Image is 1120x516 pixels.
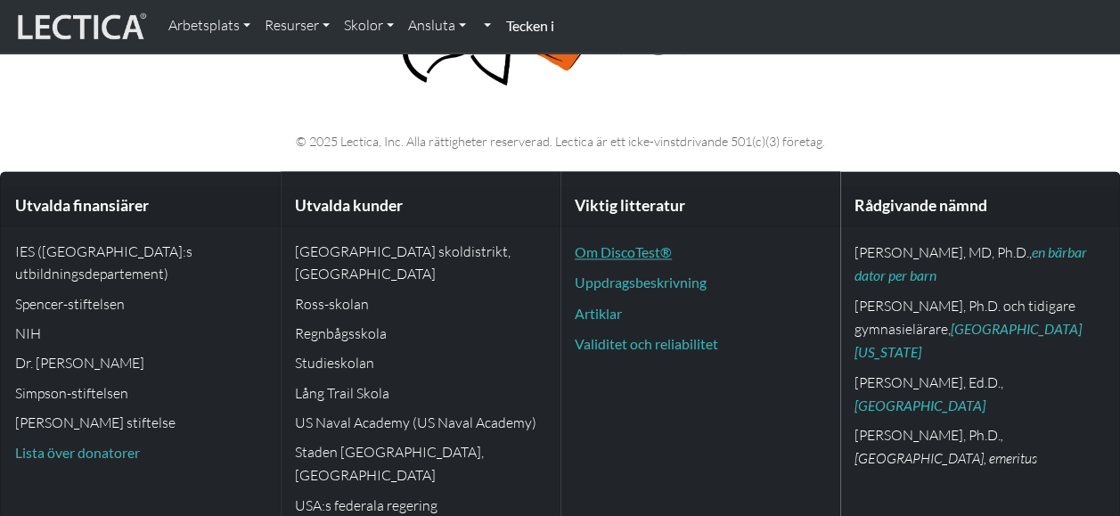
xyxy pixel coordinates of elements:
p: IES ([GEOGRAPHIC_DATA]:s utbildningsdepartement) [15,241,266,286]
p: NIH [15,323,266,345]
a: Uppdragsbeskrivning [575,274,707,291]
em: , [GEOGRAPHIC_DATA], emeritus [854,426,1037,466]
p: Ross-skolan [295,293,545,315]
p: [PERSON_NAME], Ph.D. [854,424,1105,470]
a: [GEOGRAPHIC_DATA] [854,397,985,414]
p: [PERSON_NAME], MD, Ph.D., [854,241,1105,288]
p: Spencer-stiftelsen [15,293,266,315]
strong: Tecken i [505,17,553,34]
a: Lista över donatorer [15,444,140,461]
a: [GEOGRAPHIC_DATA][US_STATE] [854,320,1082,360]
a: Skolor [337,7,401,45]
p: Lång Trail Skola [295,382,545,405]
a: Arbetsplats [161,7,258,45]
p: © 2025 Lectica, Inc. Alla rättigheter reserverad. Lectica är ett icke-vinstdrivande 501(c)(3) för... [63,131,1058,152]
font: [PERSON_NAME], Ph.D. och tidigare gymnasielärare, [854,297,1082,362]
div: Utvalda kunder [281,186,560,226]
a: Resurser [258,7,337,45]
div: Rådgivande nämnd [840,186,1119,226]
p: Studieskolan [295,352,545,374]
img: lecticalive [13,10,147,44]
a: Om DiscoTest® [575,243,672,260]
p: Staden [GEOGRAPHIC_DATA], [GEOGRAPHIC_DATA] [295,441,545,487]
p: Simpson-stiftelsen [15,382,266,405]
p: [PERSON_NAME], Ed.D., [854,372,1105,418]
a: Validitet och reliabilitet [575,335,718,352]
a: Ansluta [401,7,473,45]
p: Regnbågsskola [295,323,545,345]
p: [PERSON_NAME] stiftelse [15,412,266,434]
a: Artiklar [575,305,622,322]
p: Dr. [PERSON_NAME] [15,352,266,374]
p: USA:s federala regering [295,494,545,516]
div: Viktig litteratur [560,186,839,226]
div: Utvalda finansiärer [1,186,280,226]
p: US Naval Academy (US Naval Academy) [295,412,545,434]
p: [GEOGRAPHIC_DATA] skoldistrikt, [GEOGRAPHIC_DATA] [295,241,545,286]
a: Tecken i [498,7,560,45]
